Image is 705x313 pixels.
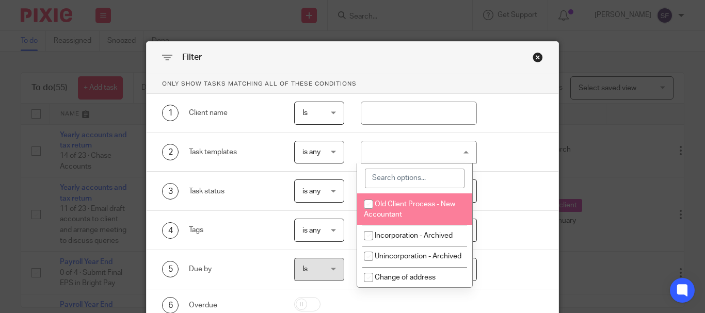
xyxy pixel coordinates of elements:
div: 4 [162,222,179,239]
div: Close this dialog window [533,52,543,62]
span: Unincorporation - Archived [375,253,461,260]
span: Change of address [375,274,436,281]
p: Only show tasks matching all of these conditions [147,74,558,94]
div: Client name [189,108,278,118]
span: Old Client Process - New Accountant [364,201,455,219]
div: Overdue [189,300,278,310]
div: 5 [162,261,179,277]
span: is any [302,188,321,195]
input: Search options... [365,169,464,188]
div: 3 [162,183,179,200]
span: Incorporation - Archived [375,232,453,239]
span: Is [302,109,308,117]
div: Tags [189,225,278,235]
span: is any [302,149,321,156]
div: Task templates [189,147,278,157]
span: Is [302,266,308,273]
span: Filter [182,53,202,61]
div: 1 [162,105,179,121]
div: 2 [162,144,179,160]
div: Due by [189,264,278,274]
div: Task status [189,186,278,196]
span: is any [302,227,321,234]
